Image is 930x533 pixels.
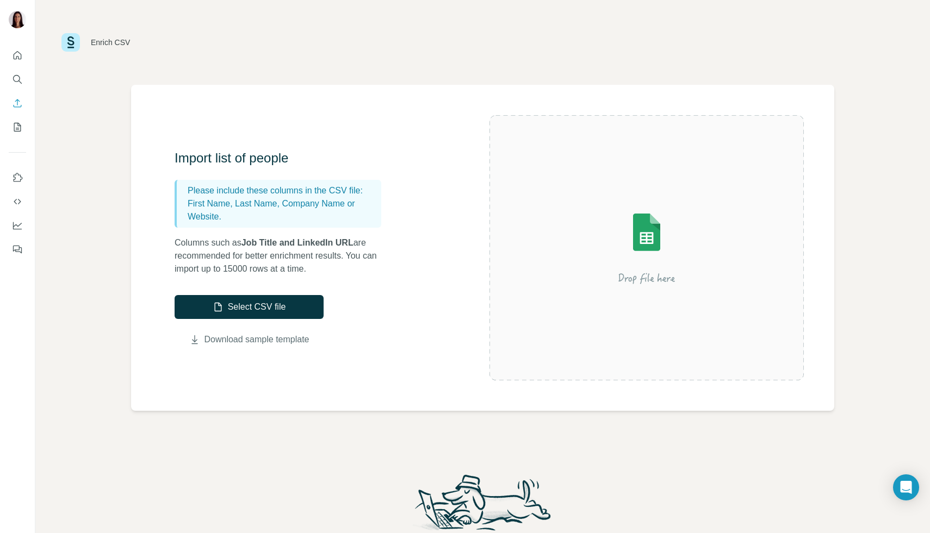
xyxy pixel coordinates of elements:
button: Enrich CSV [9,93,26,113]
button: Use Surfe API [9,192,26,211]
img: Surfe Illustration - Drop file here or select below [549,183,745,313]
button: Select CSV file [175,295,324,319]
button: Quick start [9,46,26,65]
button: Dashboard [9,216,26,235]
a: Download sample template [204,333,309,346]
span: Job Title and LinkedIn URL [241,238,354,247]
button: Use Surfe on LinkedIn [9,168,26,187]
h3: Import list of people [175,149,392,167]
img: Avatar [9,11,26,28]
button: Feedback [9,240,26,259]
button: My lists [9,117,26,137]
p: Columns such as are recommended for better enrichment results. You can import up to 15000 rows at... [175,236,392,275]
p: First Name, Last Name, Company Name or Website. [188,197,377,223]
div: Enrich CSV [91,37,130,48]
img: Surfe Logo [61,33,80,52]
div: Open Intercom Messenger [893,474,919,500]
button: Search [9,70,26,89]
button: Download sample template [175,333,324,346]
p: Please include these columns in the CSV file: [188,184,377,197]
